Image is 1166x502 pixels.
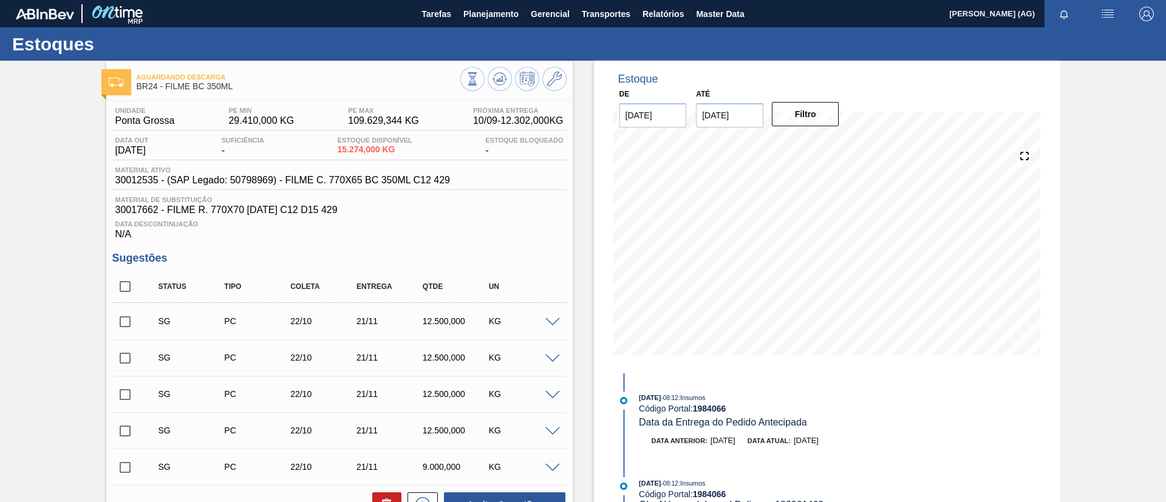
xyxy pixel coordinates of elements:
[287,282,361,291] div: Coleta
[420,316,493,326] div: 12.500,000
[515,67,539,91] button: Programar Estoque
[287,389,361,399] div: 22/10/2025
[693,404,726,413] strong: 1984066
[155,353,229,362] div: Sugestão Criada
[486,462,559,472] div: KG
[772,102,839,126] button: Filtro
[488,67,512,91] button: Atualizar Gráfico
[420,426,493,435] div: 12.500,000
[221,353,295,362] div: Pedido de Compra
[696,103,763,127] input: dd/mm/yyyy
[115,107,175,114] span: Unidade
[228,115,294,126] span: 29.410,000 KG
[353,462,427,472] div: 21/11/2025
[137,82,460,91] span: BR24 - FILME BC 350ML
[542,67,567,91] button: Ir ao Master Data / Geral
[155,316,229,326] div: Sugestão Criada
[1139,7,1154,21] img: Logout
[678,480,706,487] span: : Insumos
[115,196,564,203] span: Material de Substituição
[619,90,630,98] label: De
[696,90,710,98] label: Até
[1045,5,1083,22] button: Notificações
[353,389,427,399] div: 21/11/2025
[228,107,294,114] span: PE MIN
[652,437,707,444] span: Data anterior:
[287,426,361,435] div: 22/10/2025
[486,353,559,362] div: KG
[639,404,927,413] div: Código Portal:
[473,107,564,114] span: Próxima Entrega
[348,115,419,126] span: 109.629,344 KG
[661,480,678,487] span: - 08:12
[221,389,295,399] div: Pedido de Compra
[115,137,149,144] span: Data out
[1100,7,1115,21] img: userActions
[639,489,927,499] div: Código Portal:
[12,37,228,51] h1: Estoques
[420,282,493,291] div: Qtde
[639,394,661,401] span: [DATE]
[711,436,735,445] span: [DATE]
[155,389,229,399] div: Sugestão Criada
[661,395,678,401] span: - 08:12
[353,426,427,435] div: 21/11/2025
[353,282,427,291] div: Entrega
[620,397,627,404] img: atual
[619,103,687,127] input: dd/mm/yyyy
[338,145,412,154] span: 15.274,000 KG
[618,73,658,86] div: Estoque
[115,145,149,156] span: [DATE]
[794,436,819,445] span: [DATE]
[287,462,361,472] div: 22/10/2025
[748,437,791,444] span: Data atual:
[421,7,451,21] span: Tarefas
[486,426,559,435] div: KG
[221,462,295,472] div: Pedido de Compra
[482,137,566,156] div: -
[420,353,493,362] div: 12.500,000
[678,394,706,401] span: : Insumos
[16,8,74,19] img: TNhmsLtSVTkK8tSr43FrP2fwEKptu5GPRR3wAAAABJRU5ErkJggg==
[115,115,175,126] span: Ponta Grossa
[112,215,567,240] div: N/A
[221,426,295,435] div: Pedido de Compra
[353,353,427,362] div: 21/11/2025
[221,316,295,326] div: Pedido de Compra
[463,7,519,21] span: Planejamento
[473,115,564,126] span: 10/09 - 12.302,000 KG
[222,137,264,144] span: Suficiência
[620,483,627,490] img: atual
[338,137,412,144] span: Estoque Disponível
[109,78,124,87] img: Ícone
[643,7,684,21] span: Relatórios
[582,7,630,21] span: Transportes
[115,205,564,215] span: 30017662 - FILME R. 770X70 [DATE] C12 D15 429
[696,7,744,21] span: Master Data
[137,73,460,81] span: Aguardando Descarga
[112,252,567,265] h3: Sugestões
[219,137,267,156] div: -
[420,389,493,399] div: 12.500,000
[420,462,493,472] div: 9.000,000
[115,175,450,186] span: 30012535 - (SAP Legado: 50798969) - FILME C. 770X65 BC 350ML C12 429
[287,316,361,326] div: 22/10/2025
[353,316,427,326] div: 21/11/2025
[531,7,570,21] span: Gerencial
[460,67,485,91] button: Visão Geral dos Estoques
[155,462,229,472] div: Sugestão Criada
[486,316,559,326] div: KG
[348,107,419,114] span: PE MAX
[485,137,563,144] span: Estoque Bloqueado
[486,389,559,399] div: KG
[115,220,564,228] span: Data Descontinuação
[221,282,295,291] div: Tipo
[639,417,807,427] span: Data da Entrega do Pedido Antecipada
[693,489,726,499] strong: 1984066
[115,166,450,174] span: Material ativo
[155,426,229,435] div: Sugestão Criada
[155,282,229,291] div: Status
[287,353,361,362] div: 22/10/2025
[639,480,661,487] span: [DATE]
[486,282,559,291] div: UN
